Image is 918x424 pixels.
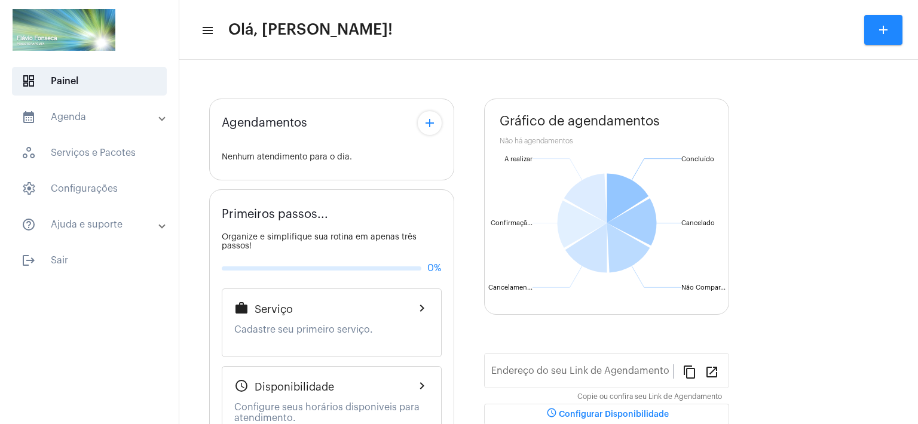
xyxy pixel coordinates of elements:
span: Disponibilidade [255,381,334,393]
span: sidenav icon [22,146,36,160]
span: 0% [427,263,442,274]
span: Olá, [PERSON_NAME]! [228,20,393,39]
span: Sair [12,246,167,275]
mat-icon: sidenav icon [22,253,36,268]
mat-hint: Copie ou confira seu Link de Agendamento [577,393,722,401]
mat-icon: sidenav icon [22,110,36,124]
span: Serviços e Pacotes [12,139,167,167]
span: sidenav icon [22,182,36,196]
mat-panel-title: Agenda [22,110,160,124]
text: A realizar [504,156,533,162]
mat-icon: chevron_right [415,379,429,393]
p: Cadastre seu primeiro serviço. [234,324,429,335]
span: Painel [12,67,167,96]
span: Configurar Disponibilidade [544,410,669,419]
mat-icon: content_copy [683,364,697,379]
text: Cancelamen... [488,284,533,291]
mat-icon: schedule [234,379,249,393]
span: Serviço [255,303,293,315]
mat-expansion-panel-header: sidenav iconAjuda e suporte [7,210,179,239]
p: Configure seus horários disponiveis para atendimento. [234,402,429,423]
mat-icon: schedule [544,407,559,422]
span: Configurações [12,174,167,203]
span: Gráfico de agendamentos [500,114,660,128]
div: Nenhum atendimento para o dia. [222,153,442,162]
mat-panel-title: Ajuda e suporte [22,217,160,232]
mat-icon: open_in_new [705,364,719,379]
text: Cancelado [681,220,715,226]
span: sidenav icon [22,74,36,88]
text: Não Compar... [681,284,726,291]
mat-icon: chevron_right [415,301,429,315]
span: Organize e simplifique sua rotina em apenas três passos! [222,233,417,250]
input: Link [491,368,673,379]
mat-icon: add [876,23,891,37]
span: Agendamentos [222,116,307,130]
mat-icon: sidenav icon [22,217,36,232]
span: Primeiros passos... [222,208,328,221]
img: ad486f29-800c-4119-1513-e8219dc03dae.png [10,6,118,54]
mat-expansion-panel-header: sidenav iconAgenda [7,103,179,131]
mat-icon: sidenav icon [201,23,213,38]
text: Confirmaçã... [491,220,533,227]
mat-icon: work [234,301,249,315]
mat-icon: add [423,116,437,130]
text: Concluído [681,156,714,162]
